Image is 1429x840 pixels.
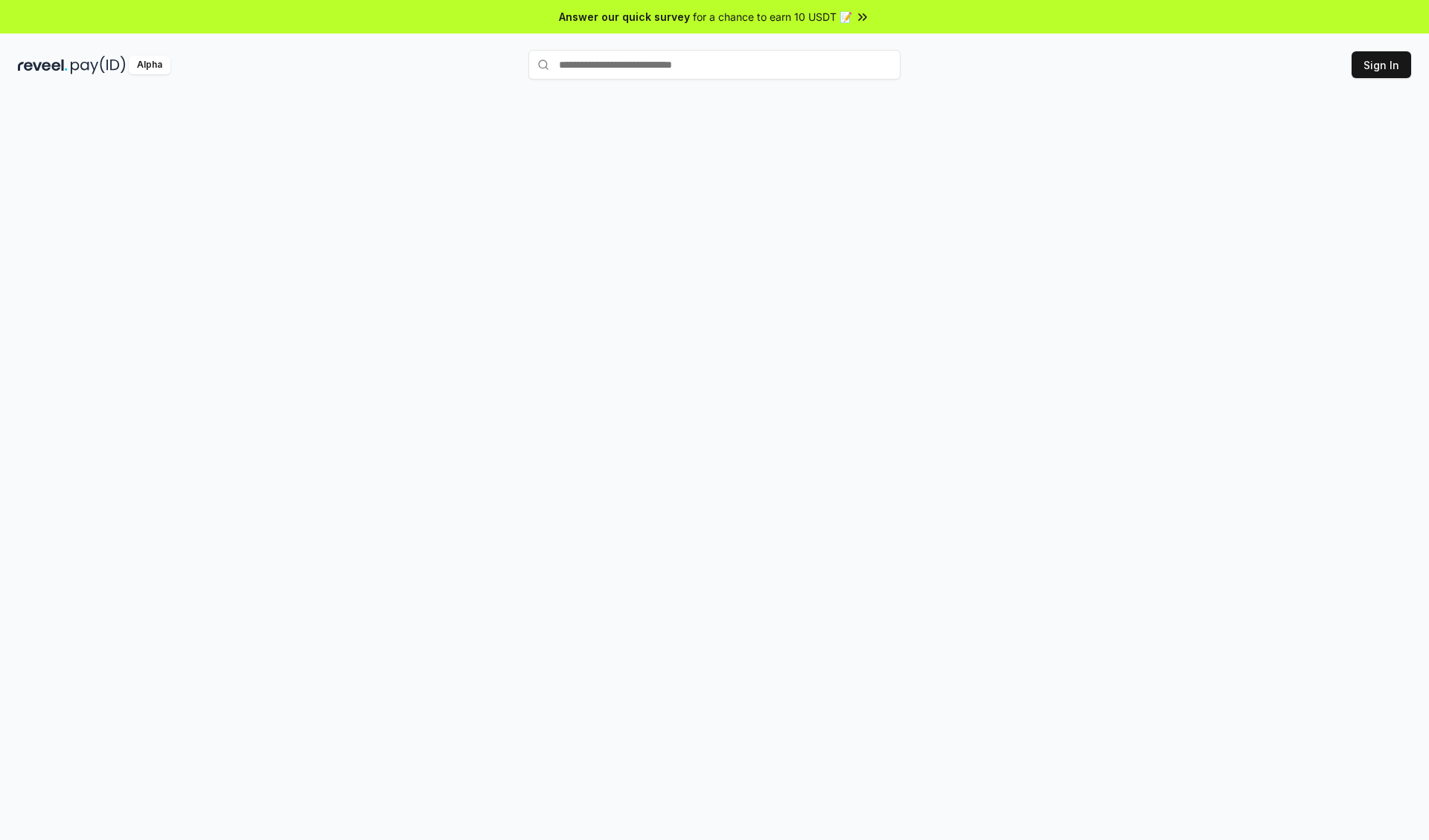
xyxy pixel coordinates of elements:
img: reveel_dark [18,56,68,74]
span: Answer our quick survey [559,9,690,25]
span: for a chance to earn 10 USDT 📝 [693,9,852,25]
button: Sign In [1352,51,1411,78]
div: Alpha [129,56,170,74]
img: pay_id [71,56,126,74]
